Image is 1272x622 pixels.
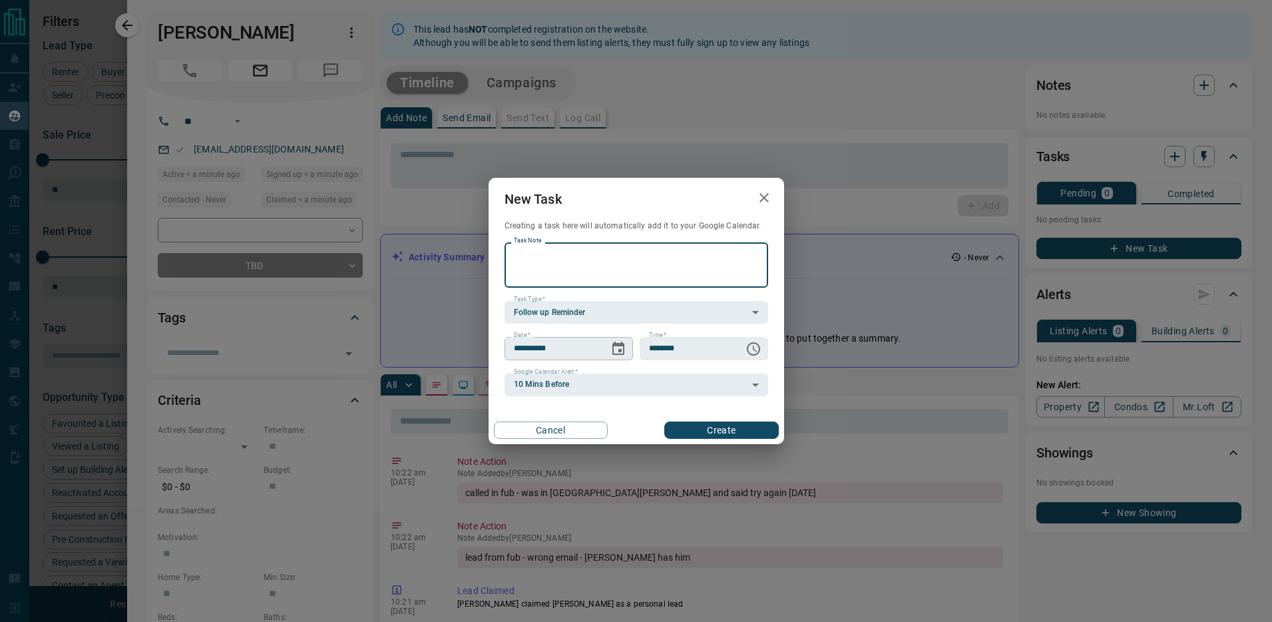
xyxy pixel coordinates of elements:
[494,422,608,439] button: Cancel
[514,331,530,340] label: Date
[489,178,578,220] h2: New Task
[605,336,632,362] button: Choose date, selected date is Sep 14, 2025
[514,236,541,245] label: Task Note
[505,374,768,396] div: 10 Mins Before
[649,331,666,340] label: Time
[514,295,545,304] label: Task Type
[514,368,578,376] label: Google Calendar Alert
[664,422,778,439] button: Create
[740,336,767,362] button: Choose time, selected time is 6:00 AM
[505,301,768,324] div: Follow up Reminder
[505,220,768,232] p: Creating a task here will automatically add it to your Google Calendar.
